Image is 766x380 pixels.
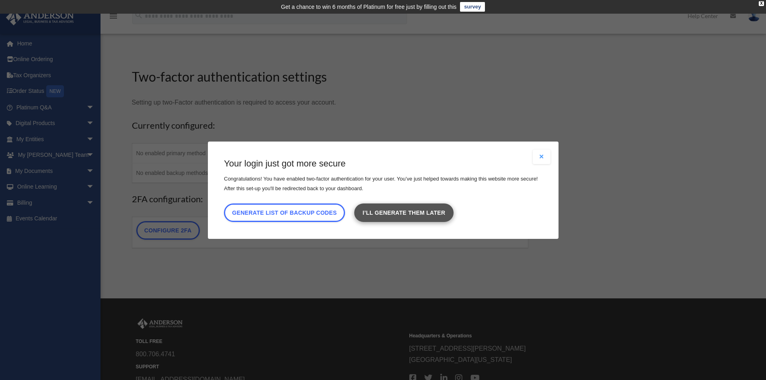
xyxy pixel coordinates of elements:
h3: Your login just got more secure [224,158,542,170]
button: Generate list of backup codes [224,203,345,222]
p: Congratulations! You have enabled two-factor authentication for your user. You’ve just helped tow... [224,174,542,193]
a: survey [460,2,485,12]
button: Close modal [533,150,550,164]
div: Get a chance to win 6 months of Platinum for free just by filling out this [281,2,457,12]
div: close [759,1,764,6]
a: I’ll generate them later [354,203,453,222]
